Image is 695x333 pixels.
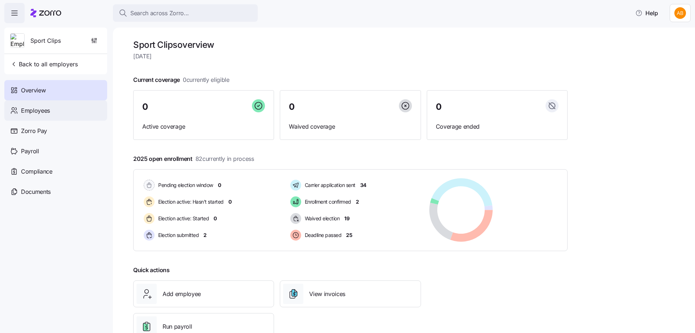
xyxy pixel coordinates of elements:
[635,9,658,17] span: Help
[228,198,232,205] span: 0
[344,215,349,222] span: 19
[289,122,412,131] span: Waived coverage
[163,322,192,331] span: Run payroll
[203,232,207,239] span: 2
[21,126,47,136] span: Zorro Pay
[156,232,199,239] span: Election submitted
[133,75,229,84] span: Current coverage
[142,103,148,111] span: 0
[4,100,107,121] a: Employees
[133,52,568,61] span: [DATE]
[21,187,51,196] span: Documents
[133,266,170,275] span: Quick actions
[21,147,39,156] span: Payroll
[346,232,352,239] span: 25
[133,39,568,50] h1: Sport Clips overview
[303,198,351,205] span: Enrollment confirmed
[303,232,342,239] span: Deadline passed
[218,182,221,189] span: 0
[113,4,258,22] button: Search across Zorro...
[156,198,224,205] span: Election active: Hasn't started
[309,290,345,299] span: View invoices
[4,182,107,202] a: Documents
[674,7,686,19] img: 42a6513890f28a9d591cc60790ab6045
[7,57,81,71] button: Back to all employers
[436,103,442,111] span: 0
[4,161,107,182] a: Compliance
[21,167,52,176] span: Compliance
[303,182,355,189] span: Carrier application sent
[30,36,61,45] span: Sport Clips
[4,141,107,161] a: Payroll
[360,182,366,189] span: 34
[289,103,295,111] span: 0
[10,34,24,48] img: Employer logo
[163,290,201,299] span: Add employee
[4,80,107,100] a: Overview
[142,122,265,131] span: Active coverage
[629,6,664,20] button: Help
[356,198,359,205] span: 2
[130,9,189,18] span: Search across Zorro...
[21,106,50,115] span: Employees
[21,86,46,95] span: Overview
[183,75,229,84] span: 0 currently eligible
[195,154,254,163] span: 82 currently in process
[156,215,209,222] span: Election active: Started
[156,182,213,189] span: Pending election window
[214,215,217,222] span: 0
[303,215,340,222] span: Waived election
[10,60,78,68] span: Back to all employers
[133,154,254,163] span: 2025 open enrollment
[436,122,559,131] span: Coverage ended
[4,121,107,141] a: Zorro Pay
